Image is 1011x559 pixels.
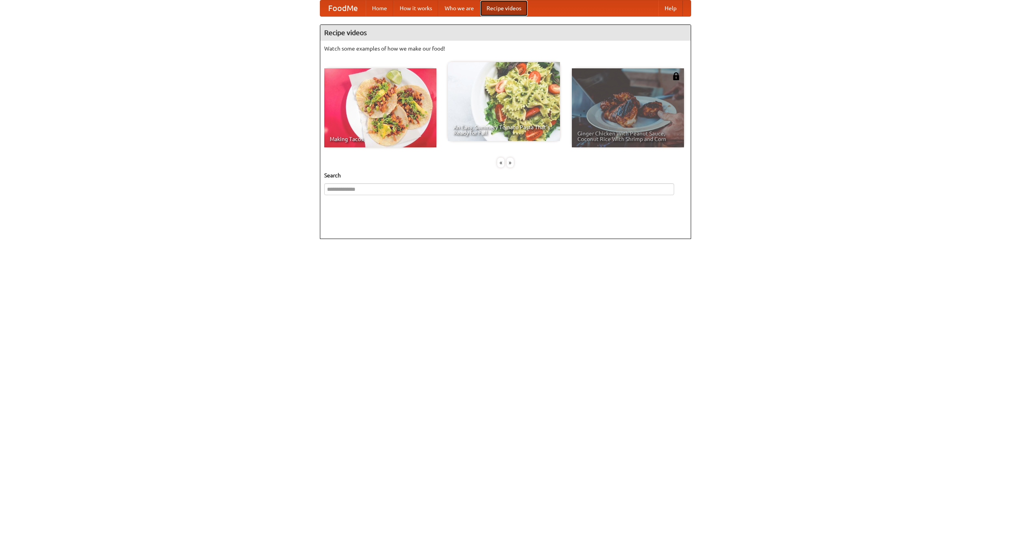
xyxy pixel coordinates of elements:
a: Help [658,0,683,16]
a: How it works [393,0,438,16]
a: Who we are [438,0,480,16]
p: Watch some examples of how we make our food! [324,45,687,53]
div: » [507,158,514,168]
span: An Easy, Summery Tomato Pasta That's Ready for Fall [453,124,554,136]
a: FoodMe [320,0,366,16]
a: Making Tacos [324,68,436,147]
div: « [497,158,504,168]
span: Making Tacos [330,136,431,142]
a: Recipe videos [480,0,528,16]
h5: Search [324,171,687,179]
a: Home [366,0,393,16]
a: An Easy, Summery Tomato Pasta That's Ready for Fall [448,62,560,141]
img: 483408.png [672,72,680,80]
h4: Recipe videos [320,25,691,41]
